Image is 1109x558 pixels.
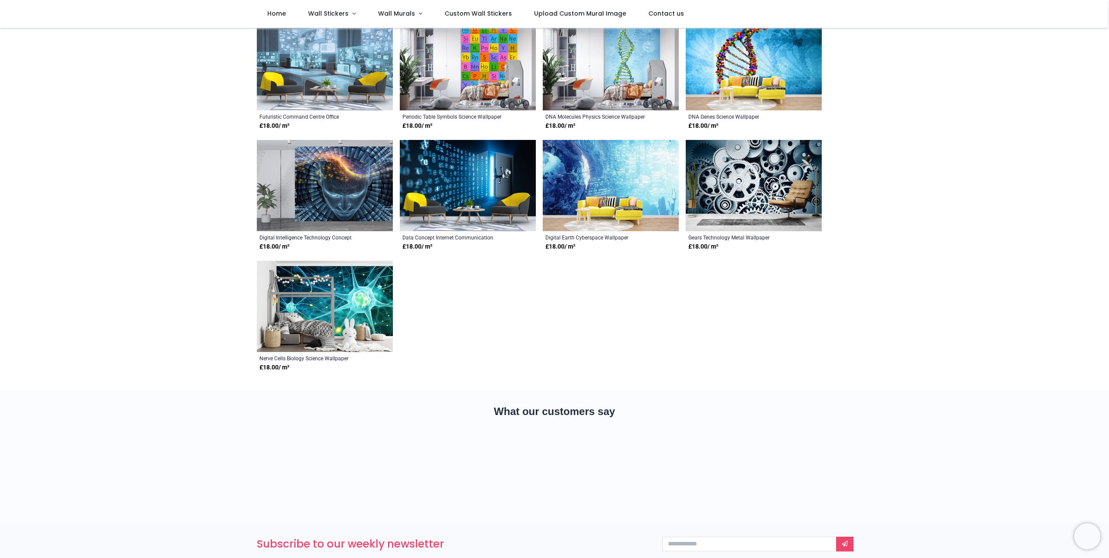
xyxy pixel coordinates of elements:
[259,122,289,130] strong: £ 18.00 / m²
[259,355,364,362] a: Nerve Cells Biology Science Wallpaper
[257,537,649,551] h3: Subscribe to our weekly newsletter
[648,9,684,18] span: Contact us
[402,122,432,130] strong: £ 18.00 / m²
[402,234,507,241] a: Data Concept Internet Communication Wallpaper
[259,363,289,372] strong: £ 18.00 / m²
[400,20,536,111] img: Periodic Table Symbols Science Wall Mural Wallpaper
[257,404,852,419] h2: What our customers say
[259,113,364,120] a: Futuristic Command Centre Office Wallpaper
[543,20,679,111] img: DNA Molecules Physics Science Wall Mural Wallpaper
[402,242,432,251] strong: £ 18.00 / m²
[688,113,793,120] a: DNA Genes Science Wallpaper
[402,113,507,120] a: Periodic Table Symbols Science Wallpaper
[445,9,512,18] span: Custom Wall Stickers
[400,140,536,231] img: Data Concept Internet Communication Wall Mural Wallpaper
[259,234,364,241] a: Digital Intelligence Technology Concept Wallpaper
[257,434,852,495] iframe: Customer reviews powered by Trustpilot
[267,9,286,18] span: Home
[686,140,822,231] img: Gears Technology Metal Wall Mural Wallpaper
[308,9,349,18] span: Wall Stickers
[686,20,822,111] img: DNA Genes Science Wall Mural Wallpaper
[534,9,626,18] span: Upload Custom Mural Image
[688,122,718,130] strong: £ 18.00 / m²
[257,261,393,352] img: Nerve Cells Biology Science Wall Mural Wallpaper
[545,113,650,120] a: DNA Molecules Physics Science Wallpaper
[543,140,679,231] img: Digital Earth Cyberspace Wall Mural Wallpaper
[545,242,575,251] strong: £ 18.00 / m²
[259,242,289,251] strong: £ 18.00 / m²
[378,9,415,18] span: Wall Murals
[257,140,393,231] img: Digital Intelligence Technology Concept Wall Mural Wallpaper
[545,122,575,130] strong: £ 18.00 / m²
[688,242,718,251] strong: £ 18.00 / m²
[257,20,393,111] img: Futuristic Command Centre Office Wall Mural Wallpaper
[688,234,793,241] a: Gears Technology Metal Wallpaper
[1074,523,1100,549] iframe: Brevo live chat
[545,234,650,241] a: Digital Earth Cyberspace Wallpaper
